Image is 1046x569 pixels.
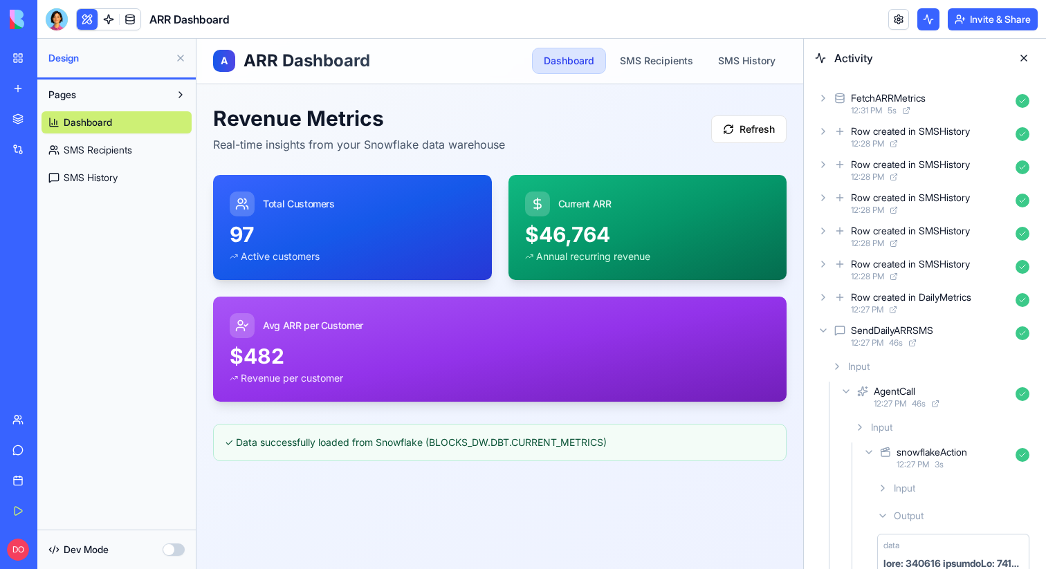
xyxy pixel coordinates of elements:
[848,360,870,373] span: Input
[851,205,884,216] span: 12:28 PM
[7,539,29,561] span: DO
[149,11,230,28] span: ARR Dashboard
[851,105,882,116] span: 12:31 PM
[883,540,899,551] span: data
[33,333,574,346] div: Revenue per customer
[515,77,590,104] button: Refresh
[33,183,279,208] div: 97
[48,51,169,65] span: Design
[64,543,109,557] span: Dev Mode
[851,171,884,183] span: 12:28 PM
[851,337,883,348] span: 12:27 PM
[851,324,933,337] div: SendDailyARRSMS
[874,398,906,409] span: 12:27 PM
[897,459,929,470] span: 12:27 PM
[329,183,574,208] div: $46,764
[42,84,169,106] button: Pages
[64,171,118,185] span: SMS History
[851,257,970,271] div: Row created in SMSHistory
[874,384,915,398] div: AgentCall
[834,50,1004,66] span: Activity
[851,91,926,105] div: FetchARRMetrics
[851,238,884,249] span: 12:28 PM
[948,8,1038,30] button: Invite & Share
[871,420,892,434] span: Input
[851,304,883,315] span: 12:27 PM
[33,274,574,299] div: Avg ARR per Customer
[64,115,112,129] span: Dashboard
[851,271,884,282] span: 12:28 PM
[851,138,884,149] span: 12:28 PM
[888,105,897,116] span: 5 s
[851,124,970,138] div: Row created in SMSHistory
[48,88,76,102] span: Pages
[42,167,192,189] a: SMS History
[894,509,924,523] span: Output
[851,290,971,304] div: Row created in DailyMetrics
[28,397,578,411] div: ✓ Data successfully loaded from Snowflake (BLOCKS_DW.DBT.CURRENT_METRICS)
[10,10,95,29] img: logo
[935,459,944,470] span: 3 s
[912,398,926,409] span: 46 s
[329,211,574,225] div: Annual recurring revenue
[64,143,132,157] span: SMS Recipients
[33,153,279,178] div: Total Customers
[33,305,574,330] div: $482
[33,211,279,225] div: Active customers
[897,445,967,459] div: snowflakeAction
[889,337,903,348] span: 46 s
[894,481,915,495] span: Input
[42,111,192,133] a: Dashboard
[196,39,803,569] iframe: To enrich screen reader interactions, please activate Accessibility in Grammarly extension settings
[329,153,574,178] div: Current ARR
[851,224,970,238] div: Row created in SMSHistory
[42,139,192,161] a: SMS Recipients
[851,158,970,171] div: Row created in SMSHistory
[851,191,970,205] div: Row created in SMSHistory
